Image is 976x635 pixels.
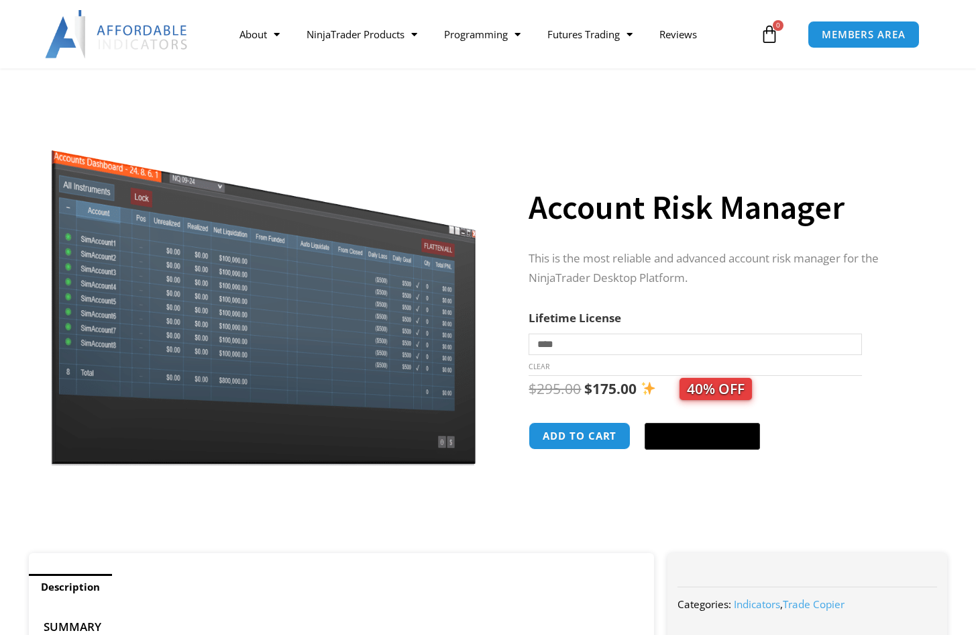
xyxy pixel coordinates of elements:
[734,597,780,611] a: Indicators
[431,19,534,50] a: Programming
[641,381,655,395] img: ✨
[677,597,731,611] span: Categories:
[226,19,757,50] nav: Menu
[529,310,621,326] label: Lifetime License
[529,362,549,371] a: Clear options
[529,184,920,231] h1: Account Risk Manager
[773,20,783,31] span: 0
[534,19,646,50] a: Futures Trading
[584,379,592,398] span: $
[734,597,845,611] span: ,
[808,21,920,48] a: MEMBERS AREA
[529,379,537,398] span: $
[822,30,906,40] span: MEMBERS AREA
[293,19,431,50] a: NinjaTrader Products
[529,249,920,288] p: This is the most reliable and advanced account risk manager for the NinjaTrader Desktop Platform.
[48,122,479,466] img: Screenshot 2024-08-26 15462845454
[740,15,799,54] a: 0
[645,423,760,450] button: Buy with GPay
[529,379,581,398] bdi: 295.00
[680,378,752,400] span: 40% OFF
[29,574,112,600] a: Description
[226,19,293,50] a: About
[44,620,629,634] h4: Summary
[584,379,637,398] bdi: 175.00
[45,10,189,58] img: LogoAI | Affordable Indicators – NinjaTrader
[646,19,710,50] a: Reviews
[529,467,920,479] iframe: PayPal Message 1
[529,422,631,450] button: Add to cart
[783,597,845,611] a: Trade Copier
